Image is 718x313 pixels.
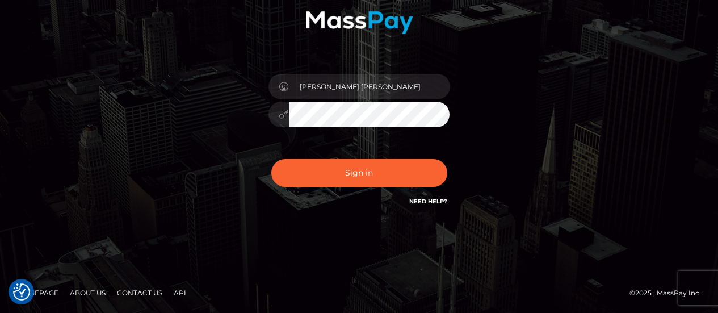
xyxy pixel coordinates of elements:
div: © 2025 , MassPay Inc. [629,287,709,299]
a: Contact Us [112,284,167,302]
a: Homepage [12,284,63,302]
button: Sign in [271,159,447,187]
a: About Us [65,284,110,302]
a: Need Help? [409,198,447,205]
img: Revisit consent button [13,283,30,301]
a: API [169,284,191,302]
button: Consent Preferences [13,283,30,301]
input: Username... [289,74,450,99]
